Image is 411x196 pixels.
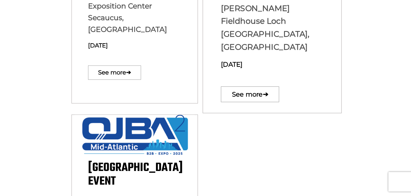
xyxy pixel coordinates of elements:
[221,60,243,68] span: [DATE]
[126,62,131,83] span: ➔
[221,86,279,102] a: See more➔
[88,159,183,191] span: [GEOGRAPHIC_DATA] Event
[263,83,268,105] span: ➔
[221,3,310,52] span: [PERSON_NAME] Fieldhouse Loch [GEOGRAPHIC_DATA], [GEOGRAPHIC_DATA]
[88,65,141,80] a: See more➔
[88,42,108,49] span: [DATE]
